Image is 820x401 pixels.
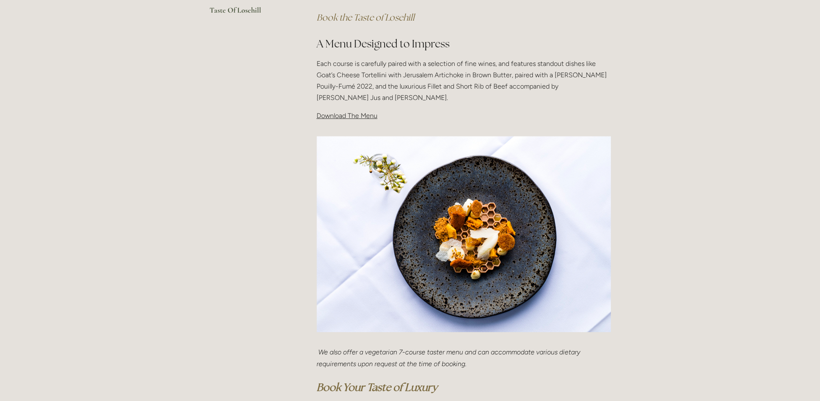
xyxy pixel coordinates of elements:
a: Book Your Taste of Luxury [317,380,438,394]
span: Download The Menu [317,112,377,120]
h2: A Menu Designed to Impress [317,37,611,51]
p: Each course is carefully paired with a selection of fine wines, and features standout dishes like... [317,58,611,104]
a: Taste Of Losehill [210,5,290,21]
em: We also offer a vegetarian 7-course taster menu and can accommodate various dietary requirements ... [317,348,582,367]
a: Book the Taste of Losehill [317,12,414,23]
